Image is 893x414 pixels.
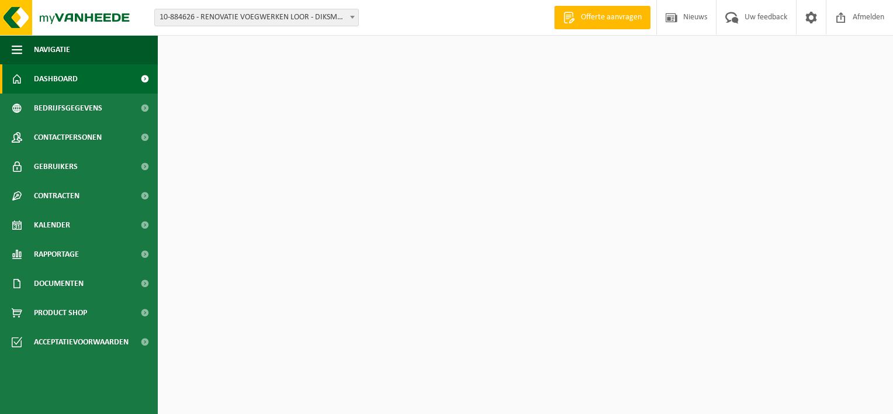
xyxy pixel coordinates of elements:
span: Acceptatievoorwaarden [34,327,129,357]
span: Product Shop [34,298,87,327]
span: Contactpersonen [34,123,102,152]
span: 10-884626 - RENOVATIE VOEGWERKEN LOOR - DIKSMUIDE [154,9,359,26]
span: Gebruikers [34,152,78,181]
span: 10-884626 - RENOVATIE VOEGWERKEN LOOR - DIKSMUIDE [155,9,358,26]
span: Dashboard [34,64,78,94]
span: Rapportage [34,240,79,269]
span: Contracten [34,181,79,211]
span: Navigatie [34,35,70,64]
span: Bedrijfsgegevens [34,94,102,123]
span: Kalender [34,211,70,240]
a: Offerte aanvragen [554,6,650,29]
span: Offerte aanvragen [578,12,645,23]
span: Documenten [34,269,84,298]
